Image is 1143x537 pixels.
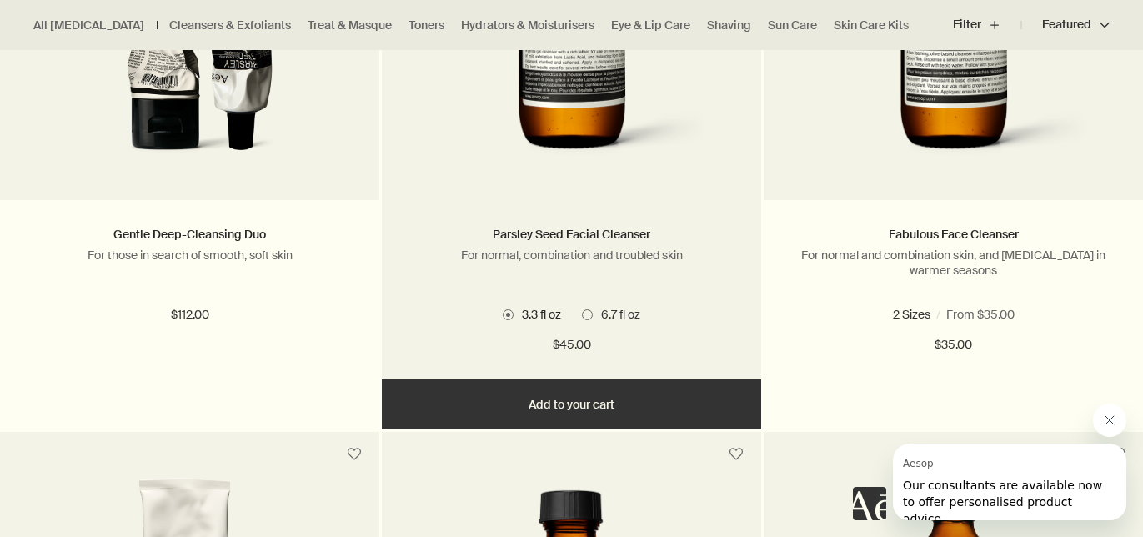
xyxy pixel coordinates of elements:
button: Add to your cart - $45.00 [382,379,761,429]
span: $112.00 [171,305,209,325]
a: Cleansers & Exfoliants [169,18,291,33]
a: Parsley Seed Facial Cleanser [493,227,650,242]
span: $45.00 [553,335,591,355]
p: For normal and combination skin, and [MEDICAL_DATA] in warmer seasons [789,248,1118,278]
p: For those in search of smooth, soft skin [25,248,354,263]
a: Gentle Deep-Cleansing Duo [113,227,266,242]
a: Treat & Masque [308,18,392,33]
a: Toners [409,18,444,33]
a: All [MEDICAL_DATA] [33,18,144,33]
a: Eye & Lip Care [611,18,690,33]
a: Shaving [707,18,751,33]
span: $35.00 [935,335,972,355]
button: Featured [1021,5,1110,45]
div: Aesop says "Our consultants are available now to offer personalised product advice.". Open messag... [853,404,1126,520]
iframe: Message from Aesop [893,444,1126,520]
button: Save to cabinet [721,439,751,469]
a: Hydrators & Moisturisers [461,18,594,33]
a: Fabulous Face Cleanser [889,227,1019,242]
iframe: no content [853,487,886,520]
span: 6.7 fl oz [975,307,1022,322]
button: Filter [953,5,1021,45]
span: Our consultants are available now to offer personalised product advice. [10,35,209,82]
span: 3.3 fl oz [895,307,943,322]
button: Save to cabinet [339,439,369,469]
iframe: Close message from Aesop [1093,404,1126,437]
p: For normal, combination and troubled skin [407,248,736,263]
a: Sun Care [768,18,817,33]
span: 6.7 fl oz [593,307,640,322]
a: Skin Care Kits [834,18,909,33]
span: 3.3 fl oz [514,307,561,322]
